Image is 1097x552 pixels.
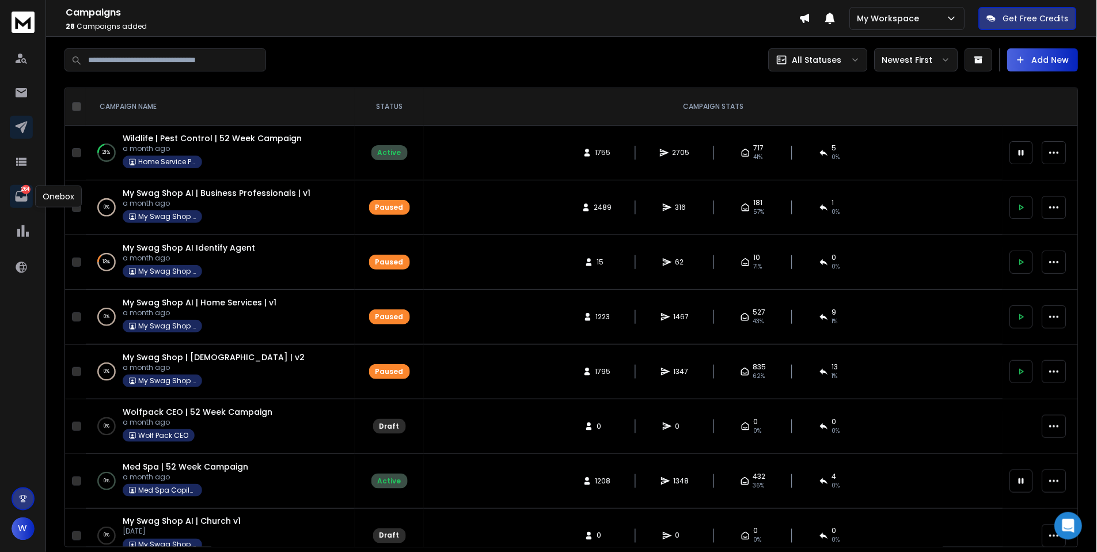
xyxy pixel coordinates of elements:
[673,148,690,157] span: 2705
[86,235,355,290] td: 13%My Swag Shop AI Identify Agenta month agoMy Swag Shop AI
[379,422,400,431] div: Draft
[104,530,109,542] p: 0 %
[375,203,404,212] div: Paused
[138,322,196,331] p: My Swag Shop AI
[1055,512,1083,540] div: Open Intercom Messenger
[754,253,761,262] span: 10
[753,308,766,317] span: 527
[123,527,241,536] p: [DATE]
[379,531,400,540] div: Draft
[754,426,762,436] span: 0%
[86,180,355,235] td: 0%My Swag Shop AI | Business Professionals | v1a month agoMy Swag Shop AI
[103,147,111,158] p: 21 %
[378,477,401,486] div: Active
[138,157,196,167] p: Home Service Pro Copilot Ai
[753,362,766,372] span: 835
[12,517,35,540] button: W
[753,372,765,381] span: 62 %
[424,88,1003,126] th: CAMPAIGN STATS
[832,426,840,436] span: 0%
[123,187,310,199] a: My Swag Shop AI | Business Professionals | v1
[675,422,687,431] span: 0
[123,297,276,308] a: My Swag Shop AI | Home Services | v1
[138,212,196,221] p: My Swag Shop AI
[123,516,241,527] span: My Swag Shop AI | Church v1
[86,399,355,454] td: 0%Wolfpack CEO | 52 Week Campaigna month agoWolf Pack CEO
[754,207,765,217] span: 57 %
[754,262,762,271] span: 71 %
[675,531,687,540] span: 0
[832,253,837,262] span: 0
[86,454,355,509] td: 0%Med Spa | 52 Week Campaigna month agoMed Spa Copilot Ai
[754,153,763,162] span: 41 %
[123,144,302,153] p: a month ago
[66,6,799,20] h1: Campaigns
[123,406,272,418] a: Wolfpack CEO | 52 Week Campaign
[123,242,255,254] a: My Swag Shop AI Identify Agent
[792,54,842,66] p: All Statuses
[675,203,687,212] span: 316
[596,312,610,322] span: 1223
[1003,13,1069,24] p: Get Free Credits
[832,262,840,271] span: 0 %
[754,417,758,426] span: 0
[86,290,355,345] td: 0%My Swag Shop AI | Home Services | v1a month agoMy Swag Shop AI
[832,372,838,381] span: 1 %
[754,143,764,153] span: 717
[103,256,111,268] p: 13 %
[832,153,840,162] span: 0 %
[35,186,82,207] div: Onebox
[138,267,196,276] p: My Swag Shop AI
[597,258,609,267] span: 15
[104,421,109,432] p: 0 %
[875,48,958,71] button: Newest First
[832,472,837,481] span: 4
[754,198,763,207] span: 181
[123,351,305,363] a: My Swag Shop | [DEMOGRAPHIC_DATA] | v2
[832,481,840,490] span: 0 %
[123,133,302,144] span: Wildlife | Pest Control | 52 Week Campaign
[66,21,75,31] span: 28
[104,366,109,377] p: 0 %
[86,345,355,399] td: 0%My Swag Shop | [DEMOGRAPHIC_DATA] | v2a month agoMy Swag Shop AI
[674,477,689,486] span: 1348
[123,363,305,372] p: a month ago
[753,472,766,481] span: 432
[86,88,355,126] th: CAMPAIGN NAME
[21,185,31,194] p: 264
[1008,48,1079,71] button: Add New
[832,536,840,545] span: 0%
[595,367,611,376] span: 1795
[123,308,276,317] p: a month ago
[832,308,837,317] span: 9
[595,148,611,157] span: 1755
[104,311,109,323] p: 0 %
[375,367,404,376] div: Paused
[675,258,687,267] span: 62
[138,376,196,385] p: My Swag Shop AI
[832,362,838,372] span: 13
[66,22,799,31] p: Campaigns added
[355,88,424,126] th: STATUS
[595,477,611,486] span: 1208
[375,258,404,267] div: Paused
[138,431,188,440] p: Wolf Pack CEO
[674,367,689,376] span: 1347
[832,143,837,153] span: 5
[12,12,35,33] img: logo
[753,481,765,490] span: 36 %
[104,475,109,487] p: 0 %
[754,527,758,536] span: 0
[674,312,689,322] span: 1467
[832,317,838,326] span: 1 %
[123,461,248,472] a: Med Spa | 52 Week Campaign
[832,198,834,207] span: 1
[832,207,840,217] span: 0 %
